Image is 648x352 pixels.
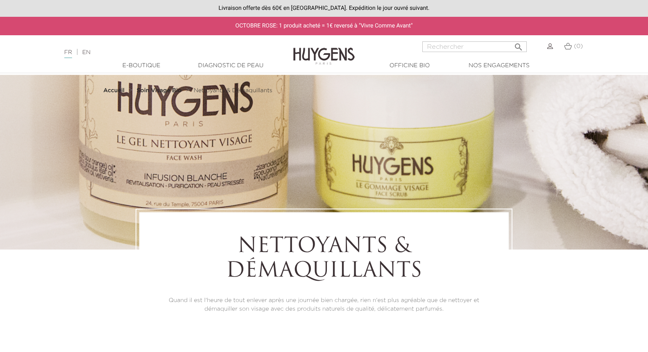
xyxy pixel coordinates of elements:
i:  [514,40,523,50]
input: Rechercher [422,41,527,52]
a: EN [82,50,91,55]
a: Nos engagements [458,61,540,70]
button:  [511,39,526,50]
a: Nettoyants & Démaquillants [194,87,272,94]
a: E-Boutique [100,61,182,70]
div: | [60,48,264,57]
a: Diagnostic de peau [190,61,272,70]
a: FR [64,50,72,58]
strong: Accueil [103,88,125,93]
a: Accueil [103,87,126,94]
a: Officine Bio [369,61,451,70]
img: Huygens [293,34,355,66]
strong: Soin Visage Bio [136,88,181,93]
a: Soin Visage Bio [136,87,184,94]
h1: Nettoyants & Démaquillants [162,235,486,284]
span: Nettoyants & Démaquillants [194,88,272,93]
p: Quand il est l'heure de tout enlever après une journée bien chargée, rien n'est plus agréable que... [162,296,486,313]
span: (0) [574,43,583,49]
